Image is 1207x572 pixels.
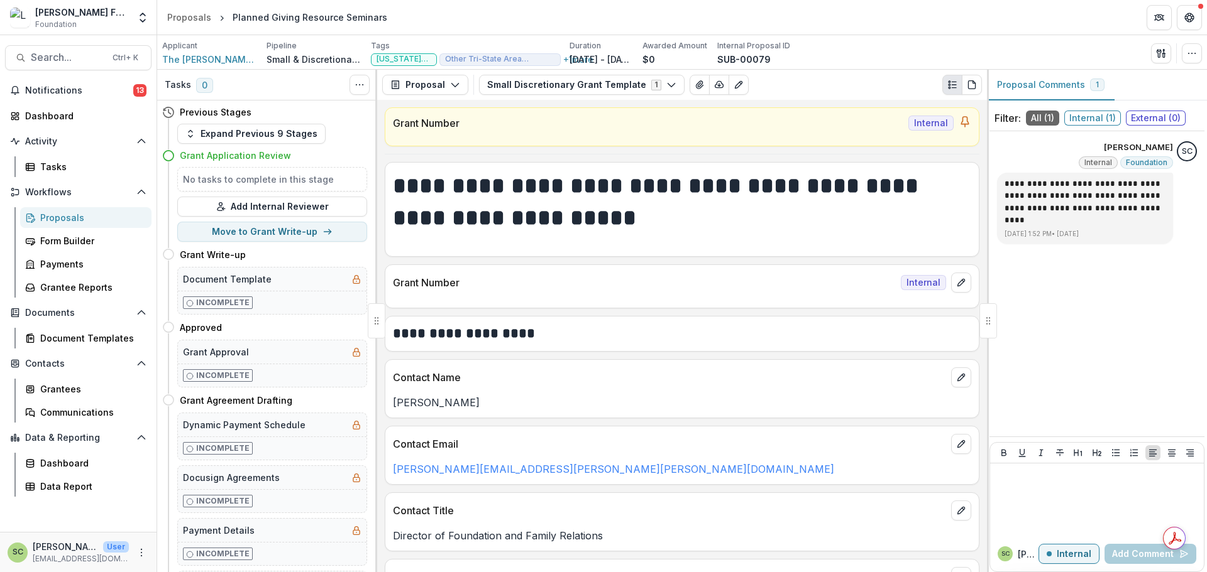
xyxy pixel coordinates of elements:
[385,107,979,146] a: Grant NumberInternal
[1052,445,1067,460] button: Strike
[110,51,141,65] div: Ctrl + K
[5,353,152,374] button: Open Contacts
[25,433,131,443] span: Data & Reporting
[196,443,250,454] p: Incomplete
[267,40,297,51] p: Pipeline
[20,379,152,399] a: Grantees
[1057,549,1091,559] p: Internal
[103,541,129,553] p: User
[1033,445,1049,460] button: Italicize
[5,45,152,70] button: Search...
[20,476,152,497] a: Data Report
[5,131,152,151] button: Open Activity
[196,370,250,381] p: Incomplete
[25,109,141,122] div: Dashboard
[180,321,222,334] h4: Approved
[1126,158,1167,167] span: Foundation
[177,124,326,144] button: Expand Previous 9 Stages
[1126,111,1186,126] span: External ( 0 )
[962,75,982,95] button: PDF view
[25,308,131,318] span: Documents
[40,257,141,271] div: Payments
[642,40,707,51] p: Awarded Amount
[196,78,213,93] span: 0
[40,382,141,396] div: Grantees
[350,75,370,95] button: Toggle View Cancelled Tasks
[377,55,431,63] span: [US_STATE][GEOGRAPHIC_DATA]
[690,75,710,95] button: View Attached Files
[996,445,1011,460] button: Bold
[1089,445,1105,460] button: Heading 2
[1147,5,1172,30] button: Partners
[133,84,146,97] span: 13
[1108,445,1123,460] button: Bullet List
[20,453,152,473] a: Dashboard
[570,40,601,51] p: Duration
[1145,445,1160,460] button: Align Left
[162,8,216,26] a: Proposals
[177,222,367,242] button: Move to Grant Write-up
[393,116,903,131] p: Grant Number
[729,75,749,95] button: Edit as form
[393,463,834,475] a: [PERSON_NAME][EMAIL_ADDRESS][PERSON_NAME][PERSON_NAME][DOMAIN_NAME]
[20,277,152,298] a: Grantee Reports
[908,116,954,131] span: Internal
[196,297,250,308] p: Incomplete
[393,370,946,385] p: Contact Name
[134,545,149,560] button: More
[40,480,141,493] div: Data Report
[31,51,105,63] span: Search...
[40,234,141,247] div: Form Builder
[40,281,141,294] div: Grantee Reports
[951,500,971,521] button: edit
[1018,548,1039,561] p: [PERSON_NAME]
[717,53,771,66] p: SUB-00079
[382,75,468,95] button: Proposal
[1005,229,1166,239] p: [DATE] 1:52 PM • [DATE]
[40,211,141,224] div: Proposals
[5,428,152,448] button: Open Data & Reporting
[20,328,152,348] a: Document Templates
[25,85,133,96] span: Notifications
[1177,5,1202,30] button: Get Help
[951,273,971,293] button: edit
[162,8,392,26] nav: breadcrumb
[183,471,280,484] h5: Docusign Agreements
[393,436,946,451] p: Contact Email
[393,528,971,543] p: Director of Foundation and Family Relations
[563,53,593,66] button: +1more
[1015,445,1030,460] button: Underline
[162,40,197,51] p: Applicant
[393,395,971,410] p: [PERSON_NAME]
[25,136,131,147] span: Activity
[40,160,141,173] div: Tasks
[570,53,632,66] p: [DATE] - [DATE]
[196,495,250,507] p: Incomplete
[183,418,306,431] h5: Dynamic Payment Schedule
[987,70,1115,100] button: Proposal Comments
[445,55,555,63] span: Other Tri-State Area ([GEOGRAPHIC_DATA] & [GEOGRAPHIC_DATA])
[1039,544,1100,564] button: Internal
[25,359,131,369] span: Contacts
[25,187,131,198] span: Workflows
[35,19,77,30] span: Foundation
[1071,445,1086,460] button: Heading 1
[393,275,896,290] p: Grant Number
[901,275,946,290] span: Internal
[1096,80,1099,89] span: 1
[183,273,272,286] h5: Document Template
[717,40,790,51] p: Internal Proposal ID
[134,5,152,30] button: Open entity switcher
[233,11,387,24] div: Planned Giving Resource Seminars
[1001,551,1010,557] div: Sandra Ching
[183,173,361,186] h5: No tasks to complete in this stage
[5,105,152,126] a: Dashboard
[267,53,361,66] p: Small & Discretionary Grant Pipeline
[393,503,946,518] p: Contact Title
[180,394,292,407] h4: Grant Agreement Drafting
[20,207,152,228] a: Proposals
[1064,111,1121,126] span: Internal ( 1 )
[162,53,256,66] a: The [PERSON_NAME] Center for the Blind
[13,548,23,556] div: Sandra Ching
[33,553,129,564] p: [EMAIL_ADDRESS][DOMAIN_NAME]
